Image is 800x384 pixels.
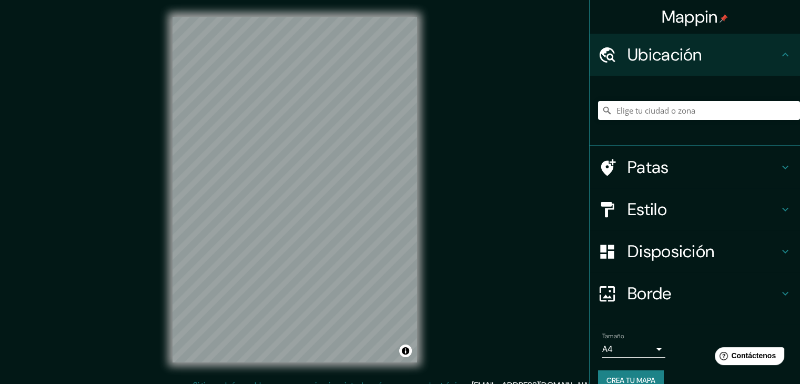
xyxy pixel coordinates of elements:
font: Ubicación [627,44,702,66]
div: A4 [602,341,665,358]
font: A4 [602,343,613,355]
button: Activar o desactivar atribución [399,345,412,357]
font: Mappin [662,6,718,28]
img: pin-icon.png [720,14,728,23]
div: Estilo [590,188,800,230]
div: Ubicación [590,34,800,76]
div: Patas [590,146,800,188]
font: Tamaño [602,332,624,340]
canvas: Mapa [173,17,417,362]
font: Borde [627,282,672,305]
div: Disposición [590,230,800,272]
font: Estilo [627,198,667,220]
font: Disposición [627,240,714,262]
input: Elige tu ciudad o zona [598,101,800,120]
iframe: Lanzador de widgets de ayuda [706,343,788,372]
font: Patas [627,156,669,178]
div: Borde [590,272,800,315]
